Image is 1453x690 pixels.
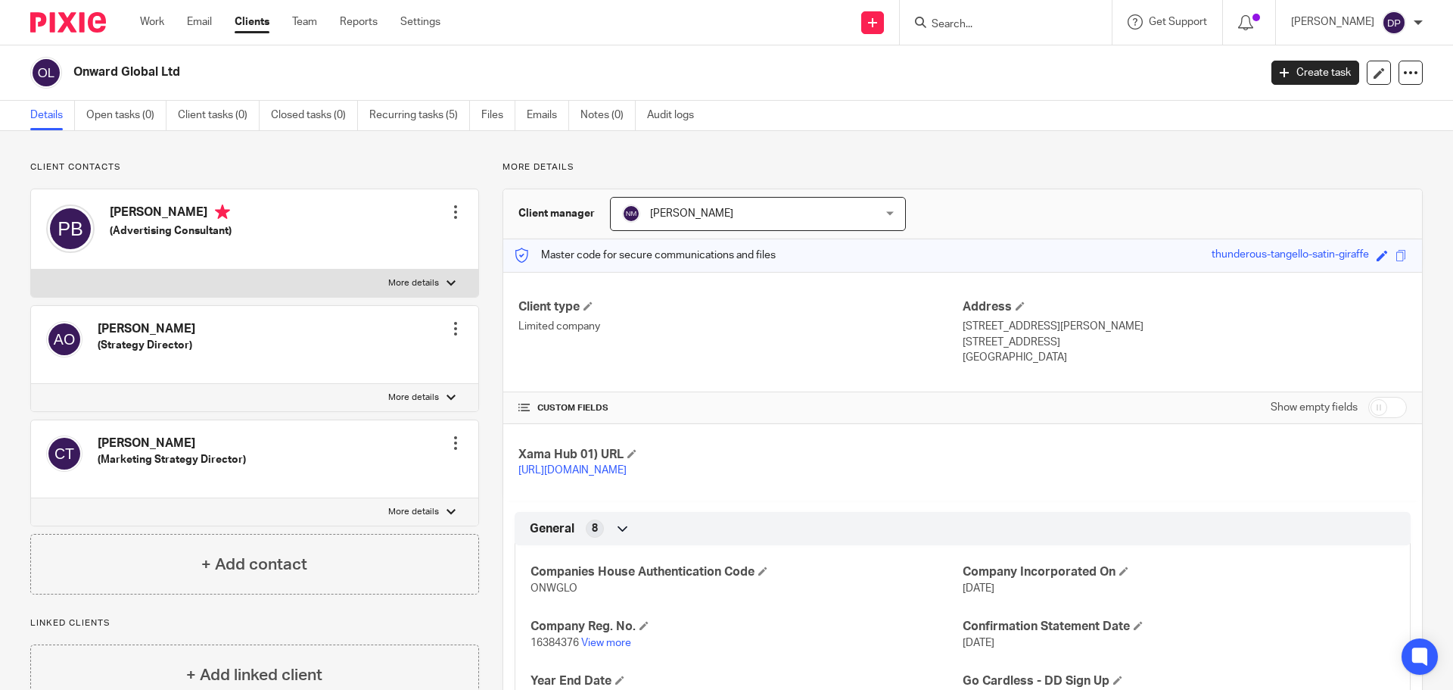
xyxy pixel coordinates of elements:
h2: Onward Global Ltd [73,64,1013,80]
h4: Go Cardless - DD Sign Up [963,673,1395,689]
a: Files [481,101,515,130]
p: More details [388,506,439,518]
h4: Company Incorporated On [963,564,1395,580]
span: 16384376 [530,638,579,648]
h5: (Advertising Consultant) [110,223,232,239]
span: 8 [592,521,598,536]
h4: Xama Hub 01) URL [518,447,963,463]
a: View more [581,638,631,648]
p: Master code for secure communications and files [515,248,776,263]
h4: + Add contact [201,553,307,576]
i: Primary [215,205,230,220]
a: Email [187,14,212,30]
p: [STREET_ADDRESS] [963,335,1407,350]
a: Closed tasks (0) [271,101,358,130]
h4: [PERSON_NAME] [110,205,232,223]
p: Client contacts [30,161,479,173]
img: svg%3E [46,436,82,472]
img: svg%3E [30,57,62,89]
img: svg%3E [622,205,640,223]
h4: Year End Date [530,673,963,689]
p: Limited company [518,319,963,334]
div: thunderous-tangello-satin-giraffe [1212,247,1369,264]
h5: (Marketing Strategy Director) [98,452,246,467]
span: [PERSON_NAME] [650,208,733,219]
p: More details [502,161,1423,173]
p: [GEOGRAPHIC_DATA] [963,350,1407,365]
h4: Confirmation Statement Date [963,619,1395,635]
a: Recurring tasks (5) [369,101,470,130]
h4: Client type [518,299,963,315]
a: Clients [235,14,269,30]
h4: + Add linked client [186,663,322,687]
label: Show empty fields [1271,400,1358,415]
a: Client tasks (0) [178,101,260,130]
a: Notes (0) [580,101,636,130]
a: Work [140,14,164,30]
a: Team [292,14,317,30]
h5: (Strategy Director) [98,338,195,353]
h4: [PERSON_NAME] [98,321,195,337]
a: Settings [400,14,440,30]
span: General [530,521,574,537]
span: [DATE] [963,583,994,594]
img: svg%3E [1382,11,1406,35]
p: [PERSON_NAME] [1291,14,1374,30]
img: svg%3E [46,321,82,357]
input: Search [930,18,1066,32]
a: Create task [1271,61,1359,85]
img: Pixie [30,12,106,33]
span: [DATE] [963,638,994,648]
span: Get Support [1149,17,1207,27]
a: Emails [527,101,569,130]
h4: Company Reg. No. [530,619,963,635]
h4: Address [963,299,1407,315]
h3: Client manager [518,206,595,221]
a: Audit logs [647,101,705,130]
p: More details [388,392,439,404]
span: ONWGLO [530,583,577,594]
p: [STREET_ADDRESS][PERSON_NAME] [963,319,1407,334]
a: Open tasks (0) [86,101,166,130]
img: svg%3E [46,205,95,253]
p: Linked clients [30,617,479,629]
h4: [PERSON_NAME] [98,436,246,451]
h4: Companies House Authentication Code [530,564,963,580]
a: Reports [340,14,378,30]
h4: CUSTOM FIELDS [518,402,963,414]
a: [URL][DOMAIN_NAME] [518,465,627,476]
p: More details [388,277,439,289]
a: Details [30,101,75,130]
